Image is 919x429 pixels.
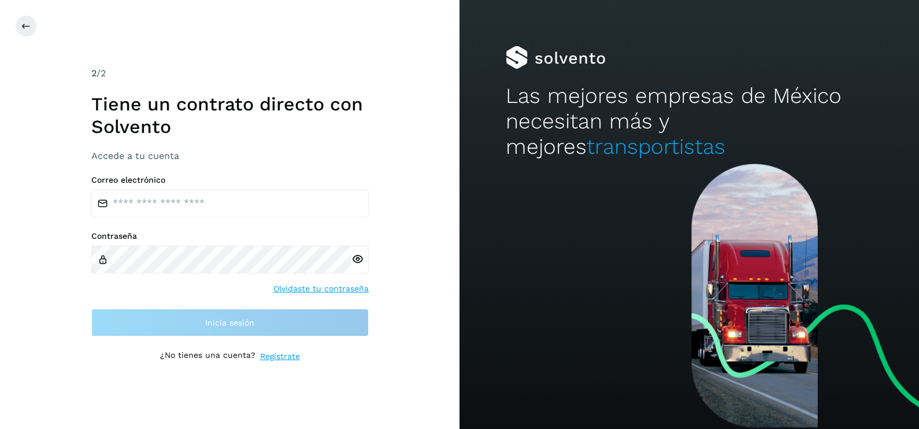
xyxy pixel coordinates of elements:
label: Contraseña [91,231,369,241]
a: Regístrate [260,350,300,363]
a: Olvidaste tu contraseña [273,283,369,295]
span: transportistas [587,134,725,159]
h1: Tiene un contrato directo con Solvento [91,93,369,138]
span: 2 [91,68,97,79]
h3: Accede a tu cuenta [91,150,369,161]
h2: Las mejores empresas de México necesitan más y mejores [506,83,873,160]
div: /2 [91,66,369,80]
p: ¿No tienes una cuenta? [160,350,255,363]
button: Inicia sesión [91,309,369,336]
label: Correo electrónico [91,175,369,185]
span: Inicia sesión [205,319,254,327]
